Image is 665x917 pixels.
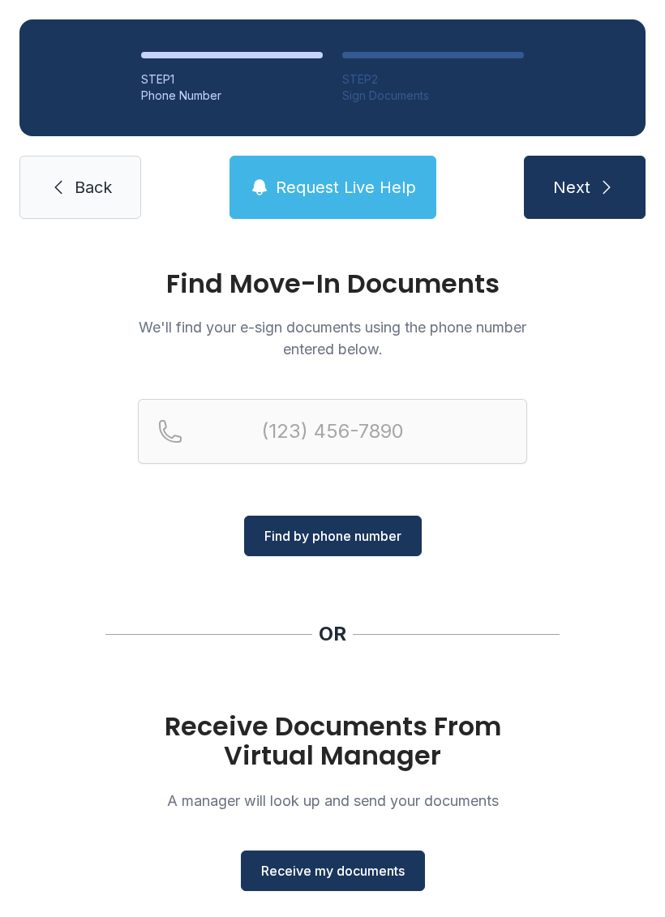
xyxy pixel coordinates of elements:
span: Next [553,176,590,199]
h1: Receive Documents From Virtual Manager [138,712,527,770]
p: A manager will look up and send your documents [138,790,527,812]
input: Reservation phone number [138,399,527,464]
span: Back [75,176,112,199]
span: Find by phone number [264,526,401,546]
p: We'll find your e-sign documents using the phone number entered below. [138,316,527,360]
div: Sign Documents [342,88,524,104]
span: Receive my documents [261,861,405,881]
div: STEP 2 [342,71,524,88]
div: STEP 1 [141,71,323,88]
h1: Find Move-In Documents [138,271,527,297]
div: Phone Number [141,88,323,104]
span: Request Live Help [276,176,416,199]
div: OR [319,621,346,647]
